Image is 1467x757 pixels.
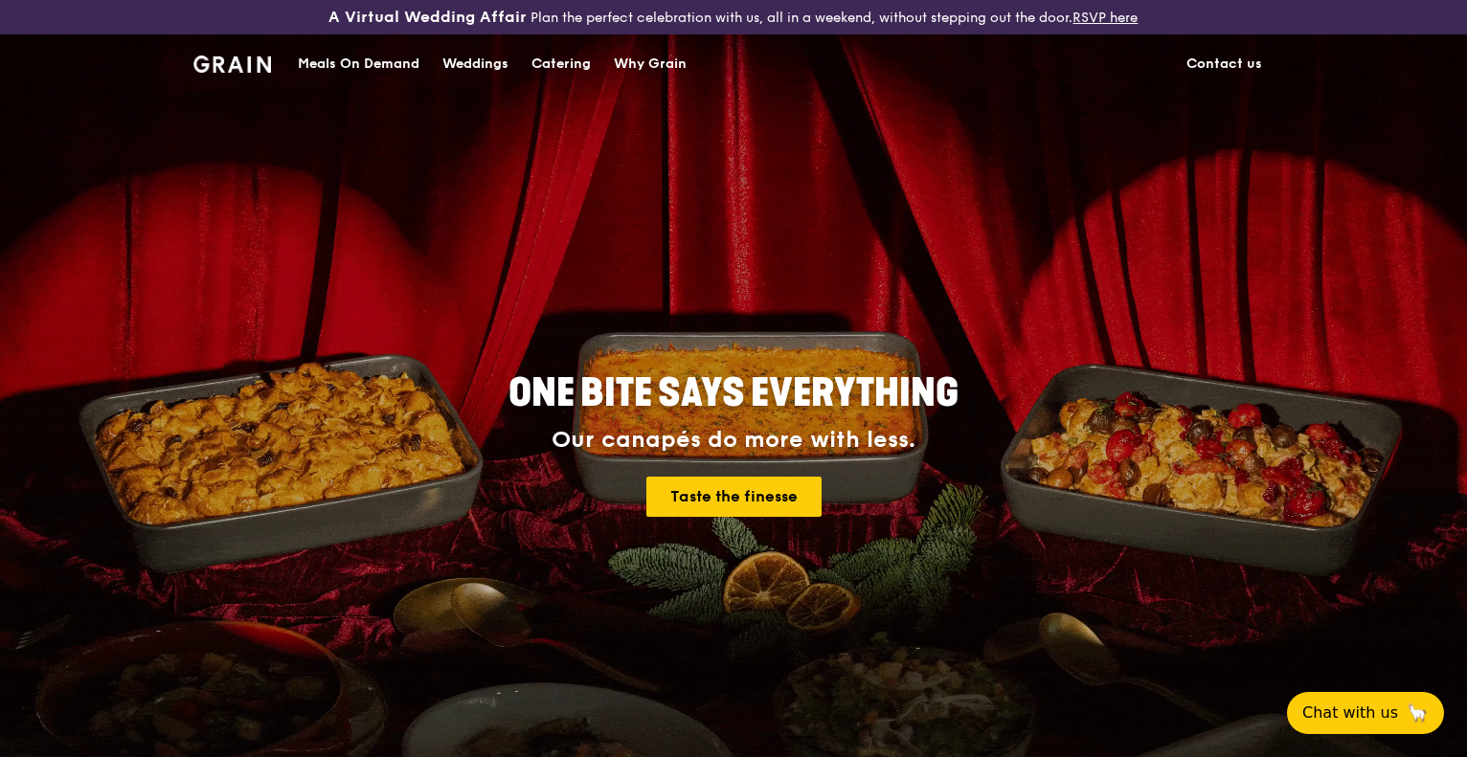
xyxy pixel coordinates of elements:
[614,35,687,93] div: Why Grain
[602,35,698,93] a: Why Grain
[431,35,520,93] a: Weddings
[389,427,1078,454] div: Our canapés do more with less.
[1406,701,1429,724] span: 🦙
[531,35,591,93] div: Catering
[193,56,271,73] img: Grain
[508,370,959,416] span: ONE BITE SAYS EVERYTHING
[193,33,271,91] a: GrainGrain
[520,35,602,93] a: Catering
[646,477,822,517] a: Taste the finesse
[1072,10,1138,26] a: RSVP here
[442,35,508,93] div: Weddings
[1175,35,1274,93] a: Contact us
[328,8,527,27] h3: A Virtual Wedding Affair
[1302,701,1398,724] span: Chat with us
[244,8,1222,27] div: Plan the perfect celebration with us, all in a weekend, without stepping out the door.
[298,35,419,93] div: Meals On Demand
[1287,692,1444,734] button: Chat with us🦙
